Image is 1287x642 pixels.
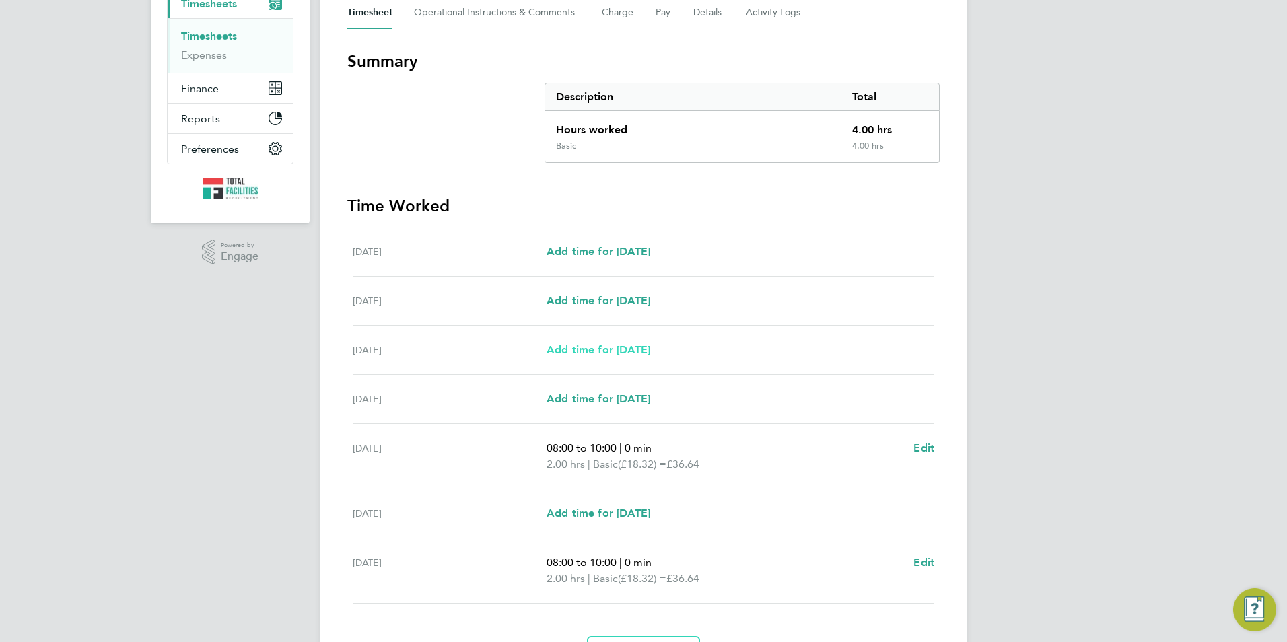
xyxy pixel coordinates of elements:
[625,556,652,569] span: 0 min
[181,143,239,155] span: Preferences
[181,30,237,42] a: Timesheets
[547,391,650,407] a: Add time for [DATE]
[547,293,650,309] a: Add time for [DATE]
[167,178,293,199] a: Go to home page
[666,458,699,470] span: £36.64
[547,342,650,358] a: Add time for [DATE]
[913,441,934,454] span: Edit
[619,441,622,454] span: |
[353,244,547,260] div: [DATE]
[593,456,618,472] span: Basic
[221,251,258,262] span: Engage
[545,83,841,110] div: Description
[168,134,293,164] button: Preferences
[547,392,650,405] span: Add time for [DATE]
[547,572,585,585] span: 2.00 hrs
[547,556,617,569] span: 08:00 to 10:00
[168,104,293,133] button: Reports
[618,458,666,470] span: (£18.32) =
[841,141,939,162] div: 4.00 hrs
[547,505,650,522] a: Add time for [DATE]
[618,572,666,585] span: (£18.32) =
[588,458,590,470] span: |
[545,83,940,163] div: Summary
[353,391,547,407] div: [DATE]
[181,82,219,95] span: Finance
[547,507,650,520] span: Add time for [DATE]
[913,440,934,456] a: Edit
[547,343,650,356] span: Add time for [DATE]
[913,556,934,569] span: Edit
[547,441,617,454] span: 08:00 to 10:00
[181,112,220,125] span: Reports
[547,245,650,258] span: Add time for [DATE]
[353,293,547,309] div: [DATE]
[181,48,227,61] a: Expenses
[841,83,939,110] div: Total
[666,572,699,585] span: £36.64
[547,294,650,307] span: Add time for [DATE]
[841,111,939,141] div: 4.00 hrs
[353,555,547,587] div: [DATE]
[221,240,258,251] span: Powered by
[593,571,618,587] span: Basic
[347,195,940,217] h3: Time Worked
[556,141,576,151] div: Basic
[547,458,585,470] span: 2.00 hrs
[168,73,293,103] button: Finance
[545,111,841,141] div: Hours worked
[913,555,934,571] a: Edit
[588,572,590,585] span: |
[353,342,547,358] div: [DATE]
[168,18,293,73] div: Timesheets
[619,556,622,569] span: |
[203,178,258,199] img: tfrecruitment-logo-retina.png
[353,440,547,472] div: [DATE]
[202,240,259,265] a: Powered byEngage
[625,441,652,454] span: 0 min
[353,505,547,522] div: [DATE]
[1233,588,1276,631] button: Engage Resource Center
[347,50,940,72] h3: Summary
[547,244,650,260] a: Add time for [DATE]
